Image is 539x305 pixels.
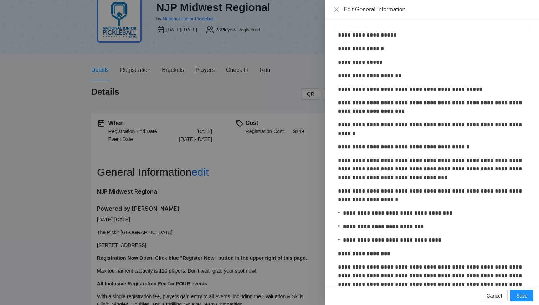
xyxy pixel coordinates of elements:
button: Save [510,290,533,301]
span: close [334,7,339,12]
span: Cancel [486,292,502,300]
span: Save [516,292,528,300]
button: Cancel [481,290,508,301]
div: Edit General Information [344,6,530,14]
button: Close [334,7,339,13]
